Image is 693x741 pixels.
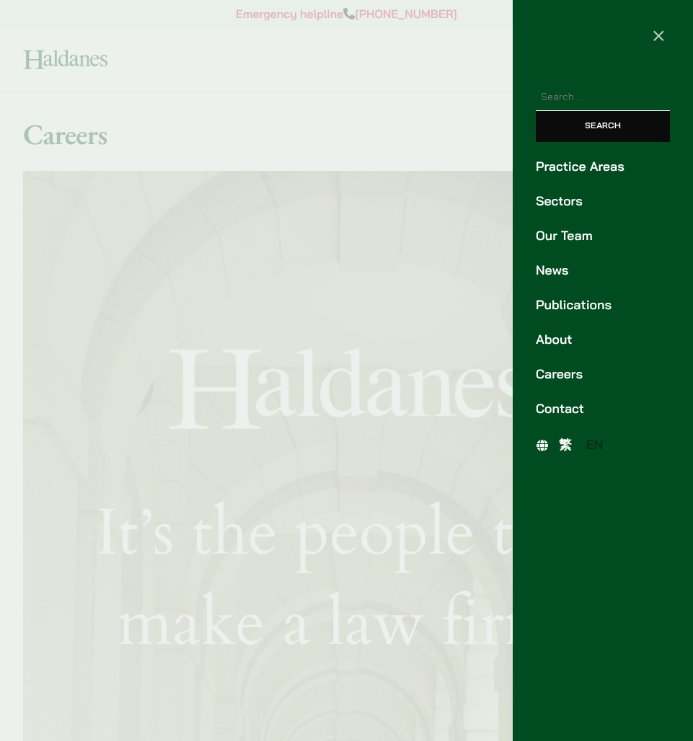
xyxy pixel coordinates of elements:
span: EN [586,437,604,453]
a: Sectors [536,192,670,211]
input: Search for: [536,84,670,111]
a: Publications [536,296,670,315]
a: EN [579,435,611,456]
a: Contact [536,399,670,419]
input: Search [536,111,670,142]
a: 繁 [552,435,579,456]
span: 繁 [559,437,572,453]
a: News [536,261,670,280]
a: Careers [536,365,670,384]
span: × [652,22,666,48]
a: Our Team [536,226,670,246]
a: About [536,330,670,350]
a: Practice Areas [536,157,670,177]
